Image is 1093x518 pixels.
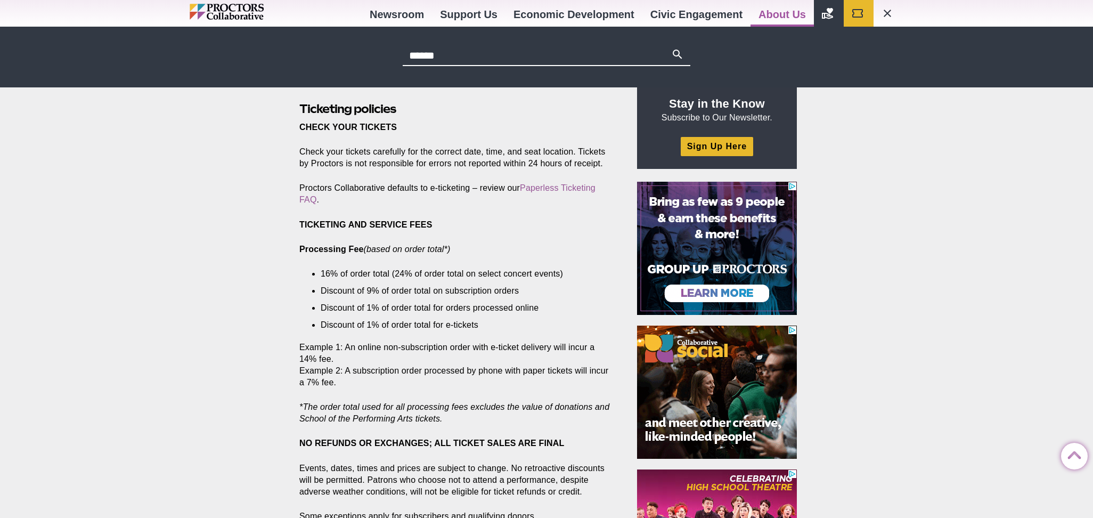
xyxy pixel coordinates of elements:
[299,463,613,498] p: Events, dates, times and prices are subject to change. No retroactive discounts will be permitted...
[299,123,397,132] strong: CHECK YOUR TICKETS
[637,326,797,459] iframe: Advertisement
[299,146,613,169] p: Check your tickets carefully for the correct date, time, and seat location. Tickets by Proctors i...
[299,439,564,448] strong: NO REFUNDS OR EXCHANGES; ALL TICKET SALES ARE FINAL
[299,220,433,229] strong: TICKETING AND SERVICE FEES
[299,101,613,117] h2: Ticketing policies
[321,302,597,314] li: Discount of 1% of order total for orders processed online
[190,4,309,20] img: Proctors logo
[299,342,613,388] p: Example 1: An online non-subscription order with e-ticket delivery will incur a 14% fee. Example ...
[321,319,597,331] li: Discount of 1% of order total for e-tickets
[364,245,451,254] em: (based on order total*)
[650,96,784,124] p: Subscribe to Our Newsletter.
[637,182,797,315] iframe: Advertisement
[681,137,753,156] a: Sign Up Here
[299,245,364,254] strong: Processing Fee
[321,285,597,297] li: Discount of 9% of order total on subscription orders
[299,68,613,88] h1: Box Office Policies
[1061,443,1082,465] a: Back to Top
[299,182,613,206] p: Proctors Collaborative defaults to e-ticketing – review our .
[321,268,597,280] li: 16% of order total (24% of order total on select concert events)
[669,97,765,110] strong: Stay in the Know
[299,402,609,423] em: *The order total used for all processing fees excludes the value of donations and School of the P...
